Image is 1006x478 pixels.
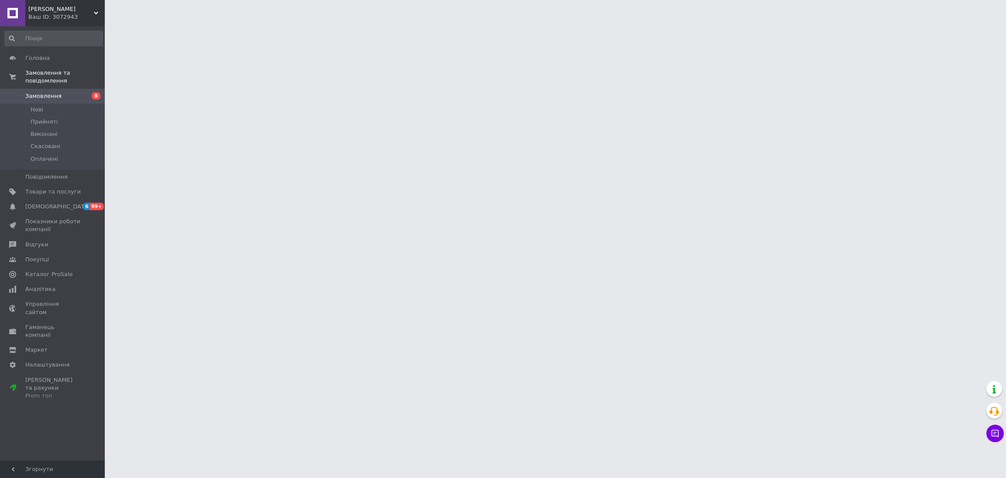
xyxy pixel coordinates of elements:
span: Головна [25,54,50,62]
span: [PERSON_NAME] та рахунки [25,376,81,400]
div: Ваш ID: 3072943 [28,13,105,21]
span: Налаштування [25,361,70,369]
span: Маркет [25,346,48,354]
span: Скасовані [31,142,60,150]
span: Виконані [31,130,58,138]
input: Пошук [4,31,103,46]
span: Покупці [25,256,49,263]
span: Повідомлення [25,173,68,181]
span: Прийняті [31,118,58,126]
span: Каталог ProSale [25,270,72,278]
span: Аналітика [25,285,55,293]
span: Показники роботи компанії [25,218,81,233]
span: Оплачені [31,155,58,163]
span: Нові [31,106,43,114]
button: Чат з покупцем [986,425,1004,442]
span: [DEMOGRAPHIC_DATA] [25,203,90,211]
span: Товари та послуги [25,188,81,196]
span: Гаманець компанії [25,323,81,339]
span: Замовлення та повідомлення [25,69,105,85]
div: Prom топ [25,392,81,400]
span: Відгуки [25,241,48,249]
span: Управління сайтом [25,300,81,316]
span: Віа Континент [28,5,94,13]
span: Замовлення [25,92,62,100]
span: 6 [83,203,90,210]
span: 99+ [90,203,104,210]
span: 8 [92,92,100,100]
